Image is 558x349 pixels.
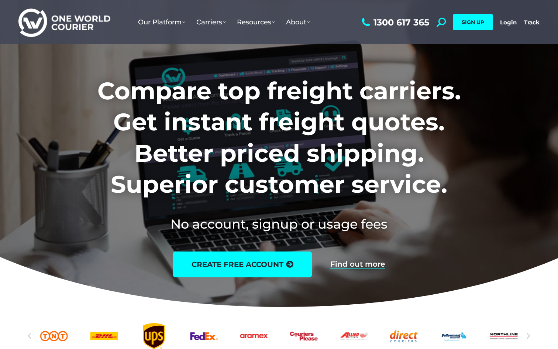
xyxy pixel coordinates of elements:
a: Carriers [191,11,231,34]
div: 5 / 25 [190,323,218,349]
div: 11 / 25 [490,323,518,349]
div: 2 / 25 [40,323,68,349]
span: Resources [237,18,275,26]
a: Track [524,19,540,26]
div: 4 / 25 [140,323,168,349]
a: Followmont transoirt web logo [440,323,468,349]
a: Login [500,19,517,26]
div: 3 / 25 [90,323,118,349]
a: create free account [173,252,312,277]
a: Our Platform [132,11,191,34]
a: DHl logo [90,323,118,349]
a: UPS logo [140,323,168,349]
img: One World Courier [18,7,110,37]
a: Find out more [330,260,385,268]
span: About [286,18,310,26]
div: 8 / 25 [340,323,368,349]
div: Slides [40,323,518,349]
h2: No account, signup or usage fees [49,215,510,233]
a: Direct Couriers logo [390,323,418,349]
a: FedEx logo [190,323,218,349]
a: Resources [231,11,280,34]
span: Our Platform [138,18,185,26]
div: 7 / 25 [290,323,318,349]
a: TNT logo Australian freight company [40,323,68,349]
div: 6 / 25 [240,323,268,349]
a: Northline logo [490,323,518,349]
a: About [280,11,316,34]
span: Carriers [196,18,226,26]
a: SIGN UP [453,14,493,30]
h1: Compare top freight carriers. Get instant freight quotes. Better priced shipping. Superior custom... [49,75,510,200]
a: Aramex_logo [240,323,268,349]
a: 1300 617 365 [360,18,429,27]
div: 10 / 25 [440,323,468,349]
a: Couriers Please logo [290,323,318,349]
span: SIGN UP [462,19,484,25]
div: 9 / 25 [390,323,418,349]
a: Allied Express logo [340,323,368,349]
